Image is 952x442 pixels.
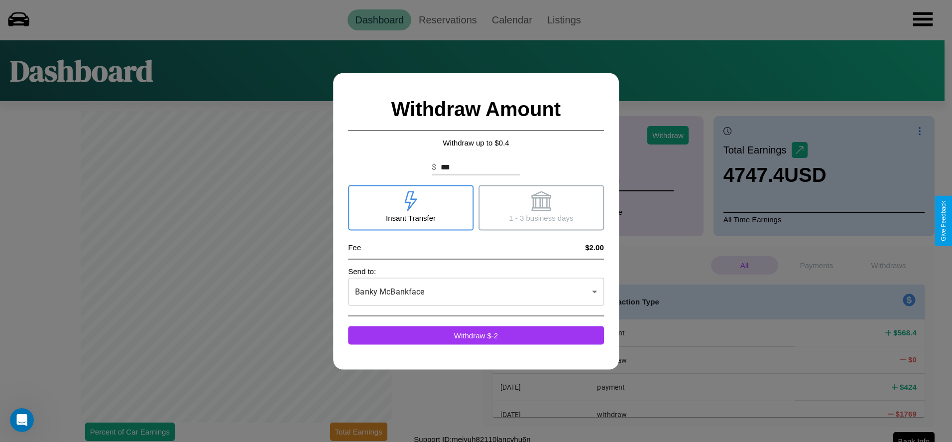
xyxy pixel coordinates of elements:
[348,136,604,149] p: Withdraw up to $ 0.4
[348,326,604,344] button: Withdraw $-2
[432,161,436,173] p: $
[348,240,361,254] p: Fee
[10,408,34,432] iframe: Intercom live chat
[585,243,604,251] h4: $2.00
[386,211,436,224] p: Insant Transfer
[940,201,947,241] div: Give Feedback
[348,88,604,131] h2: Withdraw Amount
[348,264,604,278] p: Send to:
[348,278,604,305] div: Banky McBankface
[509,211,573,224] p: 1 - 3 business days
